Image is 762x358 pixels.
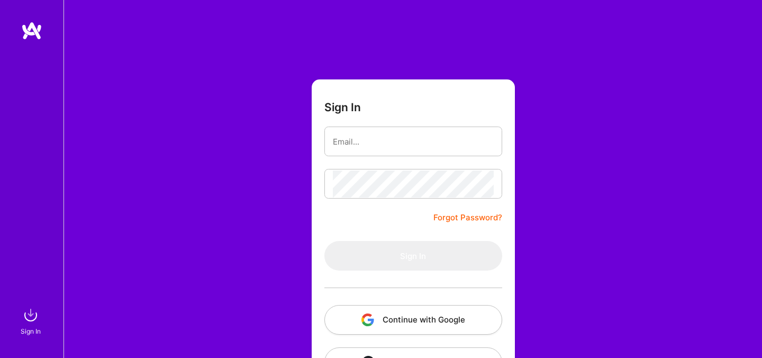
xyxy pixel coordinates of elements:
div: Sign In [21,326,41,337]
a: Forgot Password? [433,211,502,224]
input: Email... [333,128,494,155]
a: sign inSign In [22,305,41,337]
img: logo [21,21,42,40]
img: sign in [20,305,41,326]
img: icon [361,314,374,326]
h3: Sign In [324,101,361,114]
button: Continue with Google [324,305,502,335]
button: Sign In [324,241,502,271]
